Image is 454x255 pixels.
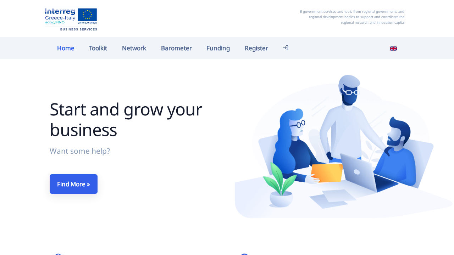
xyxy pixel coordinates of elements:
[50,174,98,194] a: Find More »
[50,99,220,140] h1: Start and grow your business
[115,40,154,56] a: Network
[154,40,199,56] a: Barometer
[43,5,99,32] img: Home
[390,45,397,52] img: en_flag.svg
[199,40,237,56] a: Funding
[82,40,115,56] a: Toolkit
[50,40,82,56] a: Home
[237,40,276,56] a: Register
[50,145,220,157] p: Want some help?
